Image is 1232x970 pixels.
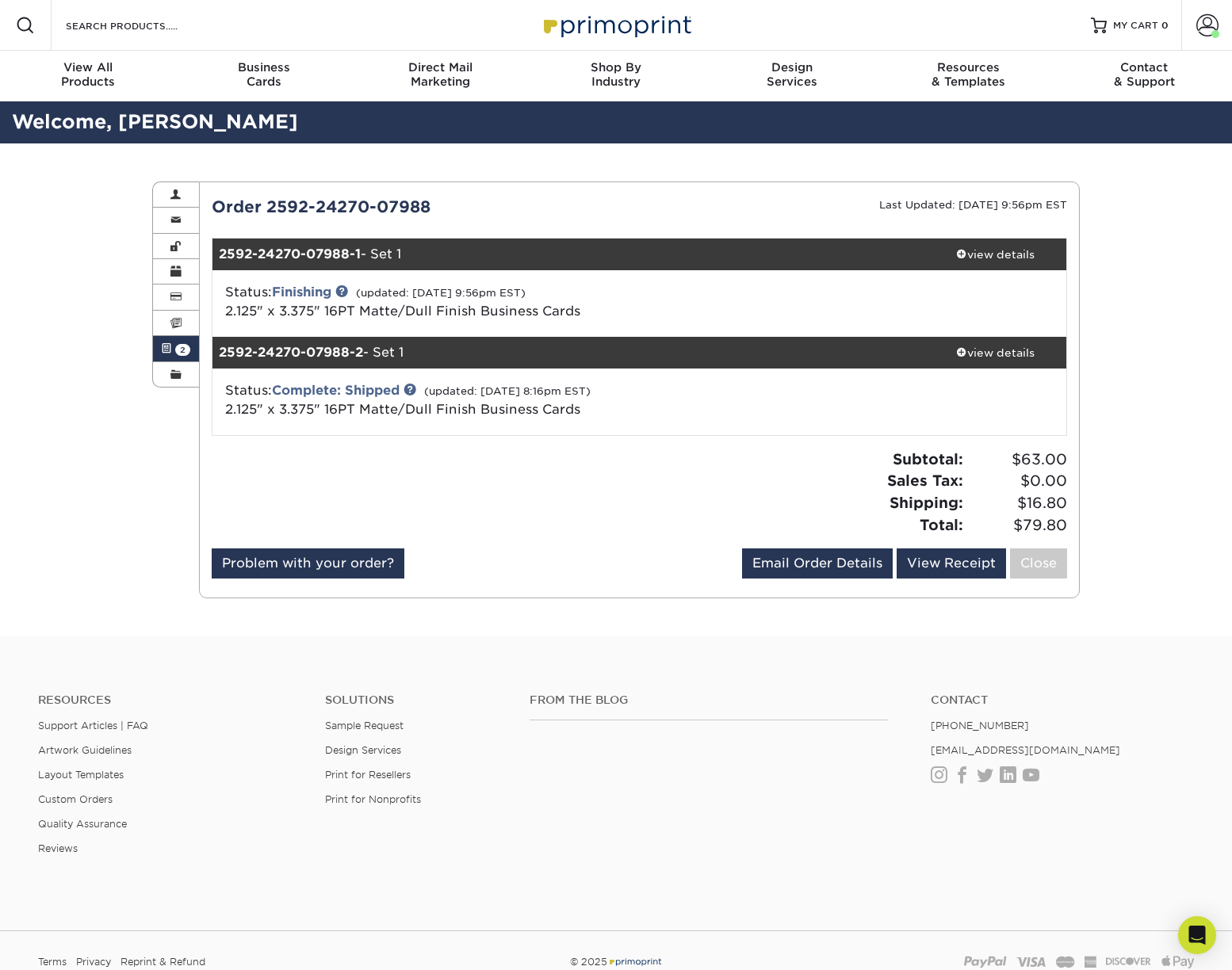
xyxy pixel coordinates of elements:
[272,383,400,398] a: Complete: Shipped
[325,769,411,781] a: Print for Resellers
[225,402,580,417] a: 2.125" x 3.375" 16PT Matte/Dull Finish Business Cards
[176,60,352,89] div: Cards
[528,51,704,101] a: Shop ByIndustry
[352,60,528,74] span: Direct Mail
[924,239,1066,270] a: view details
[219,246,361,262] strong: 2592-24270-07988-1
[200,195,640,219] div: Order 2592-24270-07988
[325,744,401,756] a: Design Services
[924,246,1066,262] div: view details
[931,720,1029,731] a: [PHONE_NUMBER]
[704,60,880,89] div: Services
[879,199,1067,211] small: Last Updated: [DATE] 9:56pm EST
[153,336,199,361] a: 2
[325,793,421,805] a: Print for Nonprofits
[1113,19,1158,32] span: MY CART
[607,956,663,968] img: Primoprint
[38,793,113,805] a: Custom Orders
[890,494,963,511] strong: Shipping:
[893,450,963,468] strong: Subtotal:
[968,492,1067,514] span: $16.80
[1056,60,1232,89] div: & Support
[272,285,331,300] a: Finishing
[880,51,1056,101] a: Resources& Templates
[225,304,580,319] a: 2.125" x 3.375" 16PT Matte/Dull Finish Business Cards
[530,693,888,707] h4: From the Blog
[1056,60,1232,74] span: Contact
[968,514,1067,537] span: $79.80
[924,337,1066,369] a: view details
[219,345,363,360] strong: 2592-24270-07988-2
[528,60,704,89] div: Industry
[1178,916,1216,954] div: Open Intercom Messenger
[325,720,404,731] a: Sample Request
[325,693,506,707] h4: Solutions
[212,239,924,270] div: - Set 1
[356,287,526,299] small: (updated: [DATE] 9:56pm EST)
[880,60,1056,74] span: Resources
[38,693,301,707] h4: Resources
[176,60,352,74] span: Business
[64,16,219,35] input: SEARCH PRODUCTS.....
[742,548,893,579] a: Email Order Details
[887,472,963,489] strong: Sales Tax:
[931,744,1120,756] a: [EMAIL_ADDRESS][DOMAIN_NAME]
[352,51,528,101] a: Direct MailMarketing
[38,744,132,756] a: Artwork Guidelines
[213,381,782,419] div: Status:
[920,516,963,533] strong: Total:
[38,720,148,731] a: Support Articles | FAQ
[1161,20,1169,31] span: 0
[880,60,1056,89] div: & Templates
[424,385,591,397] small: (updated: [DATE] 8:16pm EST)
[176,51,352,101] a: BusinessCards
[528,60,704,74] span: Shop By
[212,548,404,579] a: Problem with your order?
[1010,548,1067,579] a: Close
[704,51,880,101] a: DesignServices
[352,60,528,89] div: Marketing
[212,337,924,369] div: - Set 1
[38,818,127,830] a: Quality Assurance
[704,60,880,74] span: Design
[537,8,695,42] img: Primoprint
[1056,51,1232,101] a: Contact& Support
[931,693,1194,707] a: Contact
[968,449,1067,471] span: $63.00
[213,283,782,321] div: Status:
[897,548,1006,579] a: View Receipt
[968,470,1067,492] span: $0.00
[924,345,1066,361] div: view details
[38,842,78,854] a: Reviews
[175,344,190,356] span: 2
[38,769,124,781] a: Layout Templates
